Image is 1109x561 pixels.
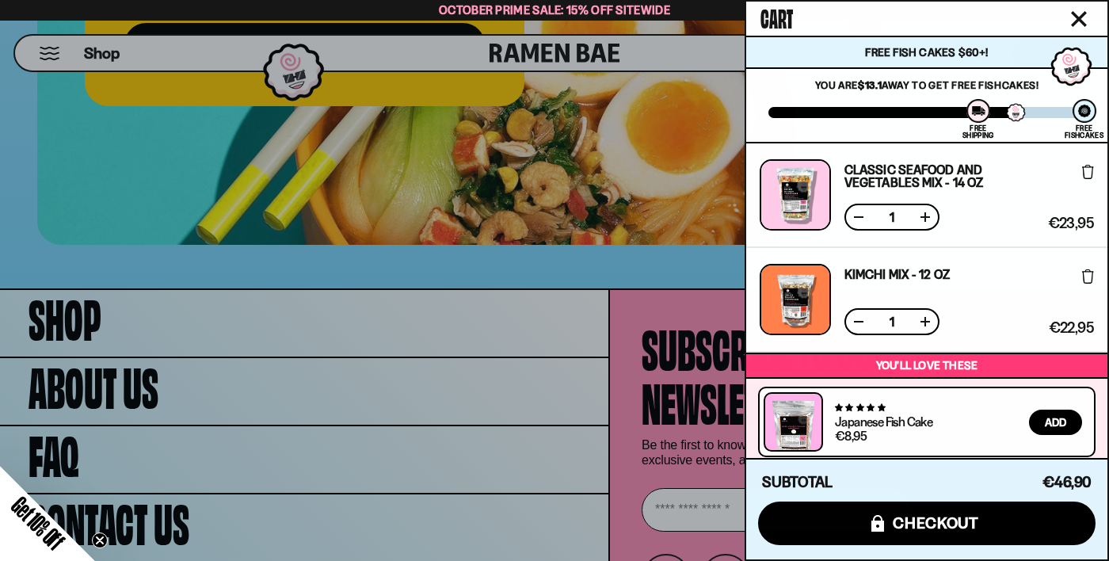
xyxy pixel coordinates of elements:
[1042,473,1092,491] span: €46,90
[1048,216,1094,231] span: €23,95
[1049,321,1094,335] span: €22,95
[858,78,882,91] strong: $13.1
[1045,417,1066,428] span: Add
[750,358,1103,373] p: You’ll love these
[7,492,69,554] span: Get 10% Off
[844,268,950,280] a: Kimchi Mix - 12 OZ
[1029,410,1082,435] button: Add
[760,1,793,32] span: Cart
[768,78,1085,91] p: You are away to get Free Fishcakes!
[1067,7,1091,31] button: Close cart
[844,163,1042,189] a: Classic Seafood and Vegetables Mix - 14 OZ
[758,502,1096,545] button: checkout
[92,532,108,548] button: Close teaser
[762,475,833,490] h4: Subtotal
[879,211,905,223] span: 1
[835,429,867,442] div: €8,95
[835,403,885,413] span: 4.77 stars
[865,45,988,59] span: Free Fish Cakes $60+!
[1065,124,1103,139] div: Free Fishcakes
[835,414,932,429] a: Japanese Fish Cake
[893,514,979,532] span: checkout
[962,124,993,139] div: Free Shipping
[439,2,670,17] span: October Prime Sale: 15% off Sitewide
[879,315,905,328] span: 1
